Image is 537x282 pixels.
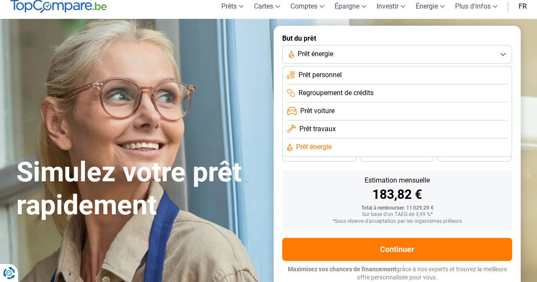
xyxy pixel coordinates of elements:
div: Estimation mensuelle [289,177,505,184]
button: Continuer [282,238,512,261]
span: 36 mois [310,153,329,158]
span: Prêt travaux [299,124,336,134]
div: 183,82 € [289,188,505,201]
div: *Sous réserve d'acceptation par les organismes prêteurs [289,219,505,225]
p: grâce à nos experts et trouvez la meilleure offre personnalisée pour vous. [282,265,512,282]
span: Regroupement de crédits [299,88,374,98]
span: 24 mois [465,153,484,158]
h1: Simulez votre prêt rapidement [16,156,263,222]
button: Prêt énergie [282,45,512,64]
span: Maximisez vos chances de financement [288,266,396,273]
label: But du prêt [282,34,512,42]
div: Total à rembourser: 11 029,20 € [289,205,505,211]
span: Prêt énergie [298,49,333,59]
span: Prêt voiture [300,106,335,116]
span: 30 mois [387,153,406,158]
div: Sur base d'un TAEG de 3,99 %* [289,212,505,218]
span: Prêt énergie [296,142,332,152]
span: Prêt personnel [299,70,342,80]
